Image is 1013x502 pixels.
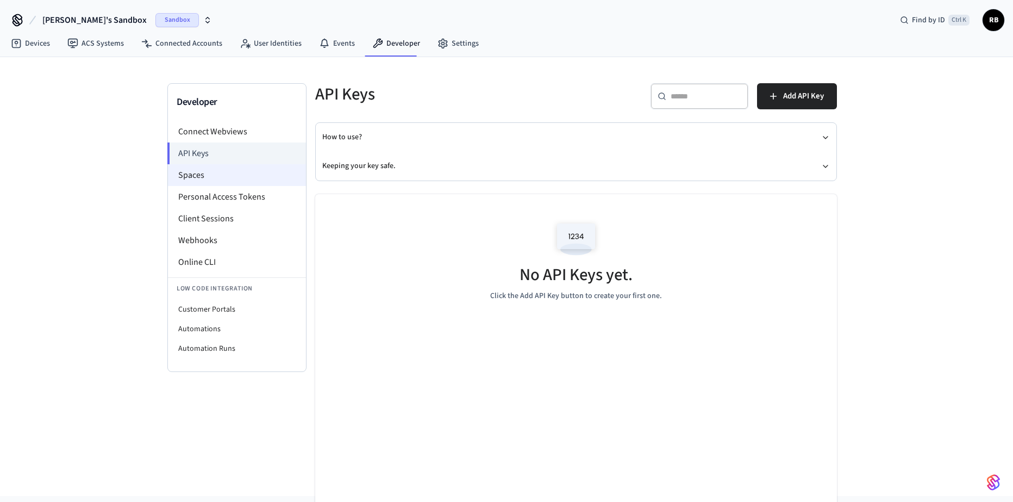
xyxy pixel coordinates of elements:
[983,9,1004,31] button: RB
[315,83,570,106] h5: API Keys
[167,142,306,164] li: API Keys
[168,121,306,142] li: Connect Webviews
[168,208,306,230] li: Client Sessions
[168,186,306,208] li: Personal Access Tokens
[168,339,306,358] li: Automation Runs
[757,83,837,109] button: Add API Key
[168,277,306,300] li: Low Code Integration
[552,216,601,262] img: Access Codes Empty State
[168,319,306,339] li: Automations
[783,89,824,103] span: Add API Key
[891,10,978,30] div: Find by IDCtrl K
[168,164,306,186] li: Spaces
[948,15,970,26] span: Ctrl K
[168,230,306,251] li: Webhooks
[322,123,830,152] button: How to use?
[912,15,945,26] span: Find by ID
[231,34,310,53] a: User Identities
[429,34,487,53] a: Settings
[133,34,231,53] a: Connected Accounts
[520,264,633,286] h5: No API Keys yet.
[310,34,364,53] a: Events
[168,300,306,319] li: Customer Portals
[168,251,306,273] li: Online CLI
[984,10,1003,30] span: RB
[59,34,133,53] a: ACS Systems
[177,95,297,110] h3: Developer
[987,474,1000,491] img: SeamLogoGradient.69752ec5.svg
[364,34,429,53] a: Developer
[490,290,662,302] p: Click the Add API Key button to create your first one.
[322,152,830,181] button: Keeping your key safe.
[155,13,199,27] span: Sandbox
[2,34,59,53] a: Devices
[42,14,147,27] span: [PERSON_NAME]'s Sandbox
